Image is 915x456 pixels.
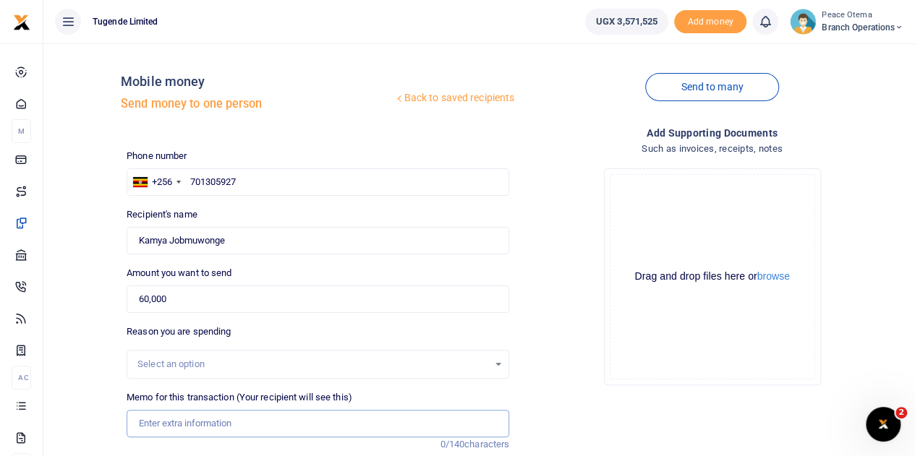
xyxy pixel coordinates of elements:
[866,407,901,442] iframe: Intercom live chat
[757,271,790,281] button: browse
[822,9,903,22] small: Peace Otema
[393,85,516,111] a: Back to saved recipients
[87,15,164,28] span: Tugende Limited
[127,169,185,195] div: Uganda: +256
[127,207,197,222] label: Recipient's name
[604,168,821,385] div: File Uploader
[127,324,231,339] label: Reason you are spending
[790,9,903,35] a: profile-user Peace Otema Branch Operations
[127,168,509,196] input: Enter phone number
[790,9,816,35] img: profile-user
[127,410,509,437] input: Enter extra information
[152,175,172,189] div: +256
[521,125,903,141] h4: Add supporting Documents
[127,266,231,280] label: Amount you want to send
[674,10,746,34] li: Toup your wallet
[822,21,903,34] span: Branch Operations
[127,285,509,313] input: UGX
[121,74,393,90] h4: Mobile money
[127,227,509,254] input: Loading name...
[12,119,31,143] li: M
[13,14,30,31] img: logo-small
[127,390,352,405] label: Memo for this transaction (Your recipient will see this)
[127,149,187,163] label: Phone number
[645,73,778,101] a: Send to many
[521,141,903,157] h4: Such as invoices, receipts, notes
[585,9,668,35] a: UGX 3,571,525
[596,14,657,29] span: UGX 3,571,525
[674,15,746,26] a: Add money
[12,366,31,390] li: Ac
[13,16,30,27] a: logo-small logo-large logo-large
[895,407,907,418] span: 2
[137,357,488,371] div: Select an option
[121,97,393,111] h5: Send money to one person
[610,270,814,283] div: Drag and drop files here or
[579,9,674,35] li: Wallet ballance
[674,10,746,34] span: Add money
